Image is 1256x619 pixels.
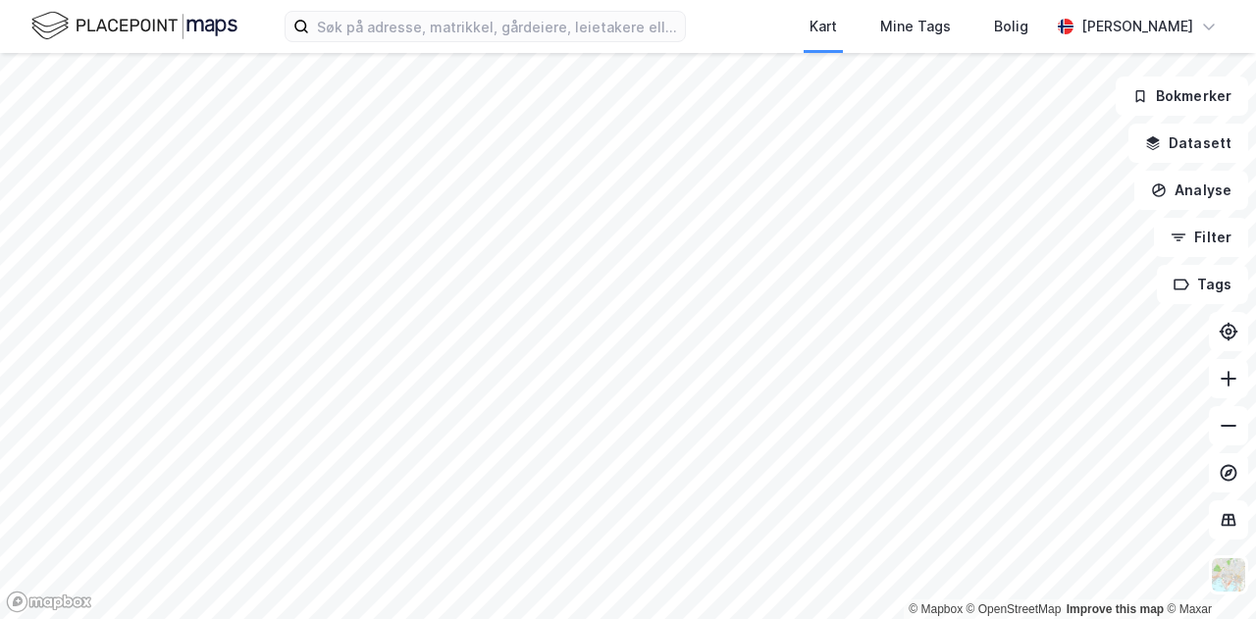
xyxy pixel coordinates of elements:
[994,15,1028,38] div: Bolig
[6,591,92,613] a: Mapbox homepage
[1081,15,1193,38] div: [PERSON_NAME]
[1116,77,1248,116] button: Bokmerker
[1158,525,1256,619] iframe: Chat Widget
[1157,265,1248,304] button: Tags
[967,602,1062,616] a: OpenStreetMap
[31,9,237,43] img: logo.f888ab2527a4732fd821a326f86c7f29.svg
[1067,602,1164,616] a: Improve this map
[1128,124,1248,163] button: Datasett
[880,15,951,38] div: Mine Tags
[810,15,837,38] div: Kart
[1134,171,1248,210] button: Analyse
[1154,218,1248,257] button: Filter
[909,602,963,616] a: Mapbox
[309,12,685,41] input: Søk på adresse, matrikkel, gårdeiere, leietakere eller personer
